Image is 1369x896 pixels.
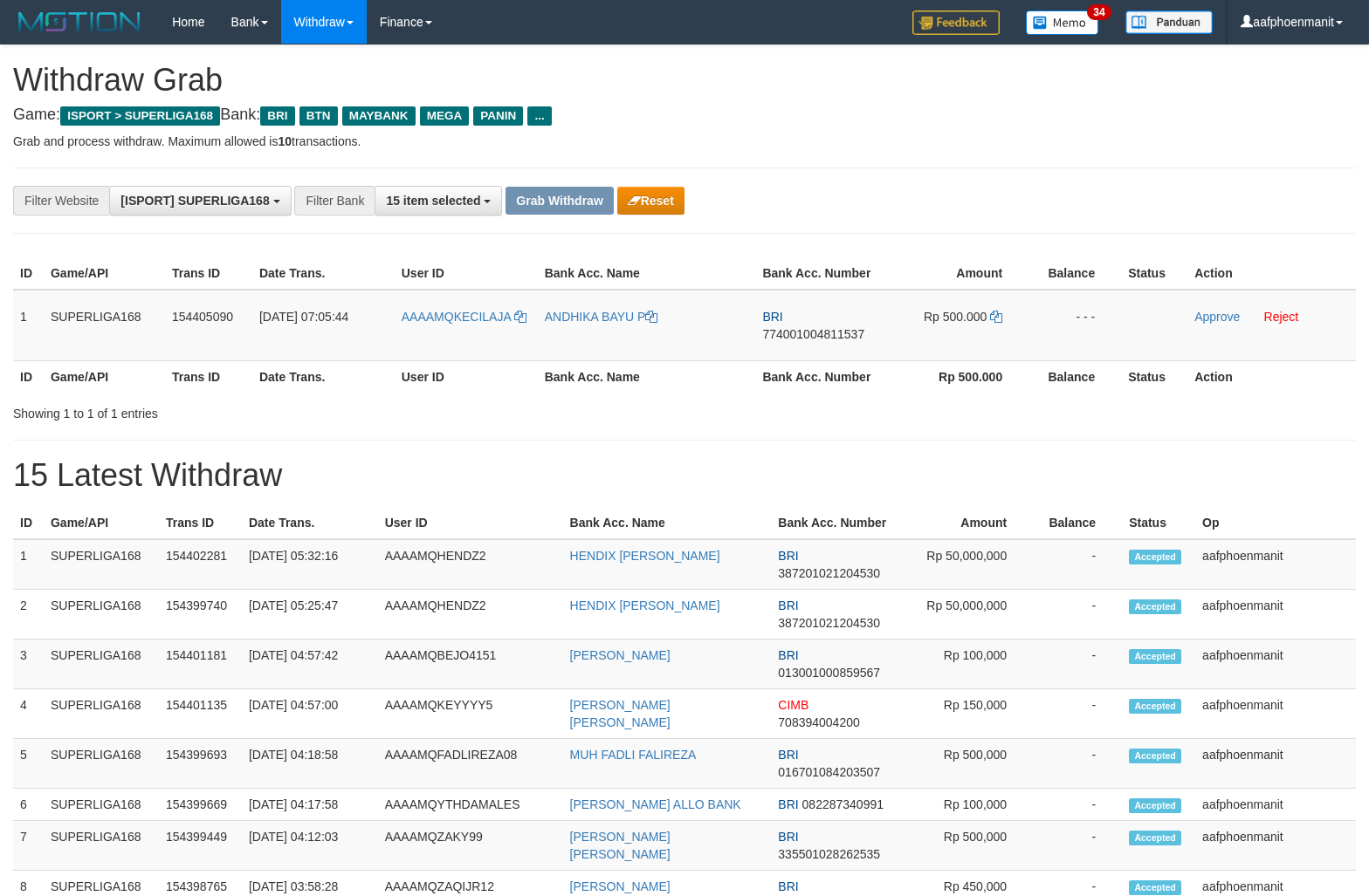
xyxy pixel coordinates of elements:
td: aafphoenmanit [1195,689,1356,739]
td: SUPERLIGA168 [44,689,159,739]
a: HENDIX [PERSON_NAME] [570,549,720,563]
td: SUPERLIGA168 [44,821,159,871]
td: 154399693 [159,739,242,789]
td: - [1033,689,1122,739]
td: 7 [13,821,44,871]
span: Accepted [1129,749,1181,763]
td: SUPERLIGA168 [44,640,159,689]
th: Action [1187,360,1356,393]
span: BRI [778,879,798,893]
th: Status [1121,257,1187,290]
th: Game/API [44,257,165,290]
th: User ID [395,360,538,393]
span: MEGA [420,106,470,126]
td: [DATE] 05:32:16 [242,539,378,590]
td: - [1033,789,1122,821]
span: Copy 387201021204530 to clipboard [778,566,880,580]
span: Accepted [1129,880,1181,895]
th: Balance [1033,507,1122,539]
span: Accepted [1129,599,1181,614]
span: Accepted [1129,798,1181,813]
td: 2 [13,590,44,640]
td: 154401135 [159,689,242,739]
td: AAAAMQBEJO4151 [378,640,563,689]
button: Grab Withdraw [506,187,613,215]
a: [PERSON_NAME] [PERSON_NAME] [570,830,671,861]
th: Bank Acc. Name [538,257,756,290]
span: Copy 016701084203507 to clipboard [778,765,880,779]
span: BRI [778,748,798,762]
th: Date Trans. [252,360,395,393]
th: Trans ID [165,257,252,290]
td: aafphoenmanit [1195,590,1356,640]
span: Accepted [1129,550,1181,564]
span: Accepted [1129,649,1181,664]
img: panduan.png [1125,10,1213,34]
td: 3 [13,640,44,689]
button: [ISPORT] SUPERLIGA168 [109,186,291,215]
td: AAAAMQYTHDAMALES [378,789,563,821]
button: Reset [617,187,684,215]
span: ... [527,106,551,126]
td: [DATE] 05:25:47 [242,590,378,640]
a: Copy 500000 to clipboard [990,310,1002,324]
td: SUPERLIGA168 [44,290,165,361]
td: AAAAMQFADLIREZA08 [378,739,563,789]
th: User ID [395,257,538,290]
img: MOTION_logo.png [13,9,146,35]
a: [PERSON_NAME] ALLO BANK [570,797,741,811]
a: Approve [1194,310,1240,324]
span: MAYBANK [342,106,416,126]
td: [DATE] 04:57:42 [242,640,378,689]
th: Op [1195,507,1356,539]
td: SUPERLIGA168 [44,590,159,640]
span: BRI [778,598,798,612]
td: 6 [13,789,44,821]
span: Rp 500.000 [924,310,987,324]
a: [PERSON_NAME] [570,648,671,662]
td: AAAAMQZAKY99 [378,821,563,871]
span: 34 [1087,4,1111,20]
td: 4 [13,689,44,739]
a: [PERSON_NAME] [PERSON_NAME] [570,698,671,729]
th: Status [1121,360,1187,393]
th: Bank Acc. Name [563,507,772,539]
th: Amount [889,257,1028,290]
td: 5 [13,739,44,789]
th: Bank Acc. Number [755,360,889,393]
th: Balance [1028,360,1121,393]
div: Showing 1 to 1 of 1 entries [13,398,557,422]
td: [DATE] 04:17:58 [242,789,378,821]
th: Trans ID [165,360,252,393]
td: - [1033,539,1122,590]
td: aafphoenmanit [1195,821,1356,871]
td: 154402281 [159,539,242,590]
h1: 15 Latest Withdraw [13,458,1356,493]
h4: Game: Bank: [13,106,1356,124]
td: aafphoenmanit [1195,539,1356,590]
th: Bank Acc. Number [755,257,889,290]
td: [DATE] 04:57:00 [242,689,378,739]
td: aafphoenmanit [1195,789,1356,821]
th: ID [13,507,44,539]
th: Status [1122,507,1195,539]
span: BRI [778,549,798,563]
td: aafphoenmanit [1195,739,1356,789]
th: Balance [1028,257,1121,290]
td: 154399740 [159,590,242,640]
th: Rp 500.000 [889,360,1028,393]
td: AAAAMQHENDZ2 [378,539,563,590]
span: BRI [778,648,798,662]
button: 15 item selected [375,186,502,215]
span: [DATE] 07:05:44 [259,310,348,324]
td: Rp 150,000 [899,689,1033,739]
th: Game/API [44,507,159,539]
td: Rp 100,000 [899,640,1033,689]
a: ANDHIKA BAYU P [545,310,658,324]
td: - [1033,640,1122,689]
td: Rp 100,000 [899,789,1033,821]
a: HENDIX [PERSON_NAME] [570,598,720,612]
img: Feedback.jpg [912,10,1000,35]
td: - [1033,739,1122,789]
span: AAAAMQKECILAJA [402,310,511,324]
